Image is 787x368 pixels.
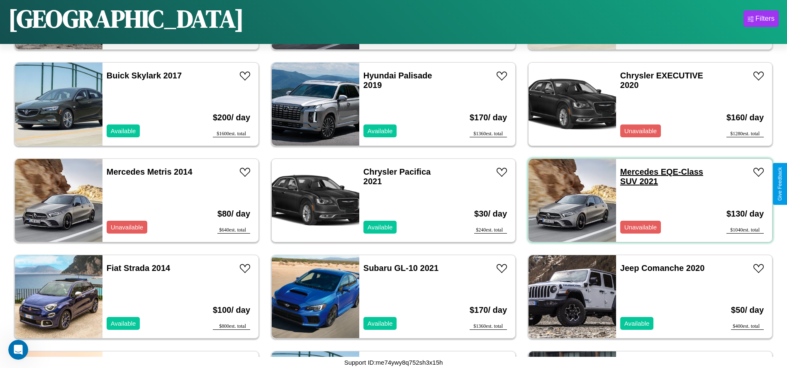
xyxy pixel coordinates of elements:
div: $ 400 est. total [731,323,764,330]
p: Available [368,318,393,329]
p: Available [368,125,393,136]
a: Chrysler EXECUTIVE 2020 [620,71,703,90]
div: $ 1600 est. total [213,131,250,137]
a: Jeep Comanche 2020 [620,263,704,273]
h3: $ 100 / day [213,297,250,323]
a: Chrysler Pacifica 2021 [363,167,431,186]
a: Fiat Strada 2014 [107,263,170,273]
p: Unavailable [111,222,143,233]
h3: $ 200 / day [213,105,250,131]
div: $ 640 est. total [217,227,250,234]
div: Give Feedback [777,167,783,201]
div: Filters [755,15,775,23]
div: $ 1360 est. total [470,323,507,330]
p: Available [624,318,650,329]
a: Subaru GL-10 2021 [363,263,439,273]
a: Buick Skylark 2017 [107,71,182,80]
iframe: Intercom live chat [8,340,28,360]
div: $ 1040 est. total [726,227,764,234]
h3: $ 160 / day [726,105,764,131]
p: Available [111,318,136,329]
a: Hyundai Palisade 2019 [363,71,432,90]
h1: [GEOGRAPHIC_DATA] [8,2,244,36]
h3: $ 80 / day [217,201,250,227]
h3: $ 170 / day [470,105,507,131]
h3: $ 170 / day [470,297,507,323]
div: $ 240 est. total [474,227,507,234]
p: Available [368,222,393,233]
div: $ 1280 est. total [726,131,764,137]
h3: $ 50 / day [731,297,764,323]
h3: $ 30 / day [474,201,507,227]
button: Filters [743,10,779,27]
p: Unavailable [624,222,657,233]
div: $ 800 est. total [213,323,250,330]
p: Support ID: me74ywy8q752sh3x15h [344,357,443,368]
p: Available [111,125,136,136]
a: Mercedes EQE-Class SUV 2021 [620,167,703,186]
a: Mercedes Metris 2014 [107,167,192,176]
h3: $ 130 / day [726,201,764,227]
p: Unavailable [624,125,657,136]
div: $ 1360 est. total [470,131,507,137]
